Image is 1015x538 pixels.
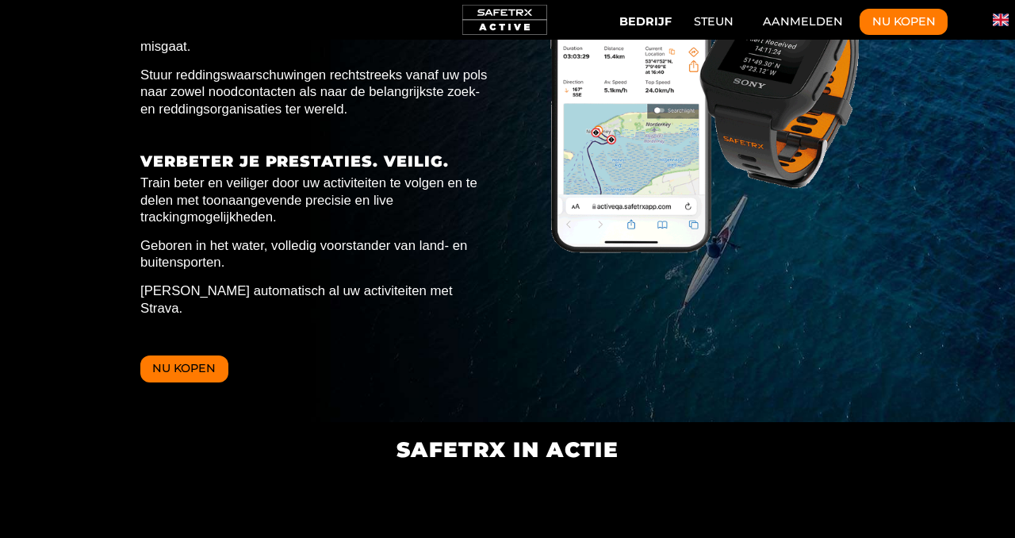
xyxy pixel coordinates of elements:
font: Train beter en veiliger door uw activiteiten te volgen en te delen met toonaangevende precisie en... [140,175,477,225]
font: [PERSON_NAME] automatisch al uw activiteiten met Strava. [140,283,453,316]
font: Geboren in het water, volledig voorstander van land- en buitensporten. [140,238,467,271]
button: Taal wijzigen [993,12,1009,28]
img: en [993,12,1009,28]
button: Nu kopen [860,9,948,36]
button: Nu kopen [140,355,228,382]
font: Stuur reddingswaarschuwingen rechtstreeks vanaf uw pols naar zowel noodcontacten als naar de bela... [140,67,487,117]
font: Nu kopen [152,361,216,375]
a: Aanmelden [751,9,856,36]
font: Aanmelden [763,14,843,29]
font: SAFETRX in actie [396,436,619,463]
font: Steun [694,14,733,29]
button: Bedrijf [614,6,677,33]
font: VERBETER JE PRESTATIES. VEILIG. [140,152,449,171]
font: Bedrijf [619,14,672,29]
font: Nu kopen [872,14,936,29]
a: Steun [682,9,746,36]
